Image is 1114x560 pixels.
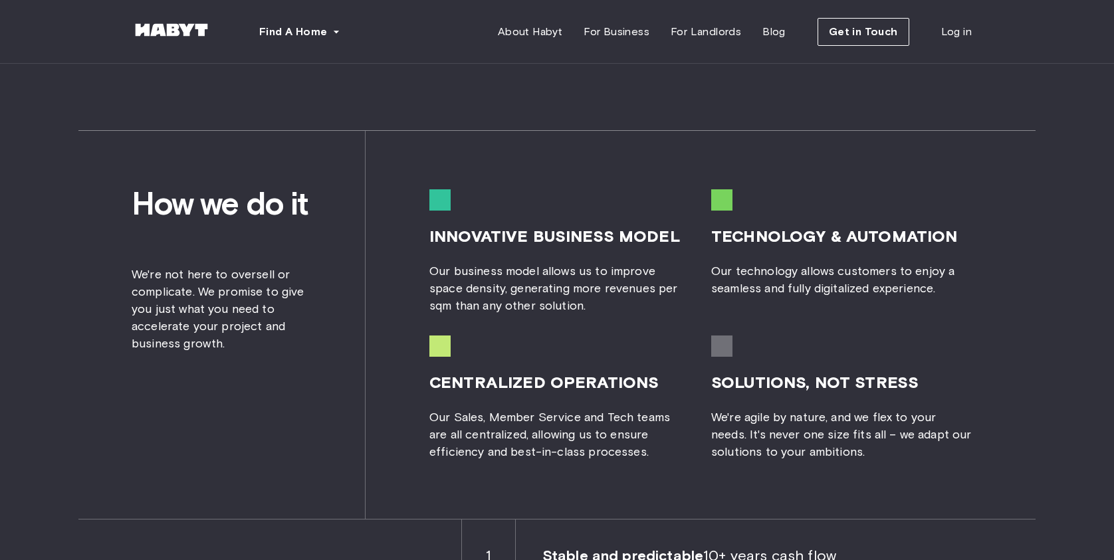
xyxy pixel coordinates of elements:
[132,266,312,352] span: We're not here to oversell or complicate. We promise to give you just what you need to accelerate...
[711,264,954,296] span: Our technology allows customers to enjoy a seamless and fully digitalized experience.
[818,18,909,46] button: Get in Touch
[429,227,680,246] span: innovative business model
[429,373,659,392] span: centralized operations
[711,410,972,459] span: We're agile by nature, and we flex to your needs. It's never one size fits all – we adapt our sol...
[931,19,982,45] a: Log in
[941,24,972,40] span: Log in
[573,19,660,45] a: For Business
[660,19,752,45] a: For Landlords
[711,227,957,246] span: technology & automation
[487,19,573,45] a: About Habyt
[584,24,649,40] span: For Business
[429,264,677,313] span: Our business model allows us to improve space density, generating more revenues per sqm than any ...
[259,24,327,40] span: Find A Home
[752,19,796,45] a: Blog
[132,23,211,37] img: Habyt
[671,24,741,40] span: For Landlords
[249,19,351,45] button: Find A Home
[829,24,898,40] span: Get in Touch
[132,184,312,223] span: How we do it
[429,410,670,459] span: Our Sales, Member Service and Tech teams are all centralized, allowing us to ensure efficiency an...
[711,373,919,392] span: solutions, not stress
[762,24,786,40] span: Blog
[498,24,562,40] span: About Habyt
